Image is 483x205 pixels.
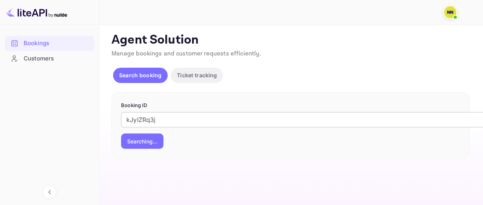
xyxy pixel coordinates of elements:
[6,6,67,18] img: LiteAPI logo
[177,71,217,79] p: Ticket tracking
[111,50,261,58] span: Manage bookings and customer requests efficiently.
[111,33,469,48] p: Agent Solution
[5,51,94,65] a: Customers
[24,39,90,48] div: Bookings
[43,185,57,199] button: Collapse navigation
[5,51,94,66] div: Customers
[121,133,163,149] button: Searching...
[5,36,94,51] div: Bookings
[5,36,94,50] a: Bookings
[121,102,460,109] p: Booking ID
[119,71,162,79] p: Search booking
[444,6,456,18] img: N/A N/A
[24,54,90,63] div: Customers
